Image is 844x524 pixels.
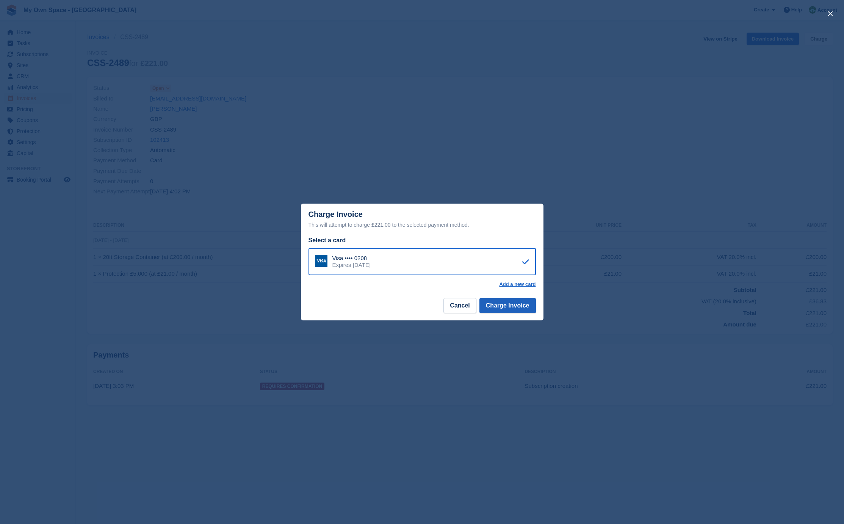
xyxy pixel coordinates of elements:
[443,298,476,313] button: Cancel
[308,236,536,245] div: Select a card
[315,255,327,267] img: Visa Logo
[824,8,836,20] button: close
[332,255,371,262] div: Visa •••• 0208
[308,210,536,229] div: Charge Invoice
[308,220,536,229] div: This will attempt to charge £221.00 to the selected payment method.
[332,262,371,268] div: Expires [DATE]
[479,298,536,313] button: Charge Invoice
[499,281,536,287] a: Add a new card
